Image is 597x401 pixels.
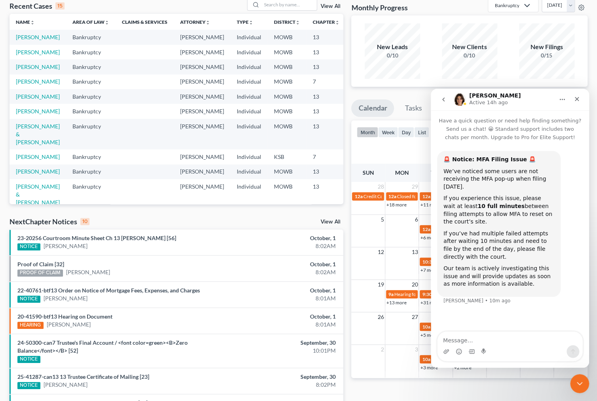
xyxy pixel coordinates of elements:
[249,20,253,25] i: unfold_more
[268,30,306,44] td: MOWB
[44,242,87,250] a: [PERSON_NAME]
[230,89,268,104] td: Individual
[16,19,35,25] a: Nameunfold_more
[174,30,230,44] td: [PERSON_NAME]
[47,321,91,328] a: [PERSON_NAME]
[386,202,407,208] a: +18 more
[320,4,340,9] a: View All
[397,193,498,199] span: Closed for [PERSON_NAME] & [PERSON_NAME]
[365,42,420,52] div: New Leads
[16,63,60,70] a: [PERSON_NAME]
[230,45,268,59] td: Individual
[335,20,340,25] i: unfold_more
[422,291,434,297] span: 9:30a
[235,268,335,276] div: 8:02AM
[66,149,116,164] td: Bankruptcy
[377,312,385,322] span: 26
[570,374,589,393] iframe: Intercom live chat
[180,19,210,25] a: Attorneyunfold_more
[17,322,44,329] div: HEARING
[442,42,497,52] div: New Clients
[17,235,176,241] a: 23-20256 Courtroom Minute Sheet Ch 13 [PERSON_NAME] [56]
[174,164,230,179] td: [PERSON_NAME]
[17,261,64,267] a: Proof of Claim [32]
[420,235,437,241] a: +6 more
[10,217,89,226] div: NextChapter Notices
[351,99,394,117] a: Calendar
[174,45,230,59] td: [PERSON_NAME]
[380,215,385,224] span: 5
[235,286,335,294] div: October, 1
[411,182,418,191] span: 29
[422,259,437,265] span: 10:30a
[422,356,430,362] span: 10a
[268,89,306,104] td: MOWB
[17,243,40,250] div: NOTICE
[72,19,109,25] a: Area of Lawunfold_more
[17,356,40,363] div: NOTICE
[230,74,268,89] td: Individual
[16,183,60,206] a: [PERSON_NAME] & [PERSON_NAME]
[377,182,385,191] span: 28
[442,52,497,59] div: 0/10
[306,30,346,44] td: 13
[66,179,116,210] td: Bankruptcy
[519,42,574,52] div: New Filings
[16,108,60,115] a: [PERSON_NAME]
[116,14,174,30] th: Claims & Services
[306,74,346,89] td: 7
[174,89,230,104] td: [PERSON_NAME]
[16,93,60,100] a: [PERSON_NAME]
[230,179,268,210] td: Individual
[230,119,268,149] td: Individual
[365,52,420,59] div: 0/10
[268,59,306,74] td: MOWB
[230,30,268,44] td: Individual
[519,52,574,59] div: 0/15
[17,296,40,303] div: NOTICE
[16,123,60,145] a: [PERSON_NAME] & [PERSON_NAME]
[422,226,430,232] span: 12a
[268,179,306,210] td: MOWB
[274,19,300,25] a: Districtunfold_more
[268,45,306,59] td: MOWB
[414,215,418,224] span: 6
[235,381,335,389] div: 8:02PM
[66,30,116,44] td: Bankruptcy
[306,149,346,164] td: 7
[420,202,440,208] a: +11 more
[394,291,456,297] span: Hearing for [PERSON_NAME]
[377,247,385,257] span: 12
[411,280,418,289] span: 20
[66,89,116,104] td: Bankruptcy
[388,291,394,297] span: 9a
[420,365,437,370] a: +3 more
[17,382,40,389] div: NOTICE
[17,313,112,320] a: 20-41590-btf13 Hearing on Document
[55,2,65,10] div: 15
[397,99,429,117] a: Tasks
[235,234,335,242] div: October, 1
[306,104,346,118] td: 13
[388,193,396,199] span: 12a
[16,49,60,55] a: [PERSON_NAME]
[386,300,407,306] a: +13 more
[16,153,60,160] a: [PERSON_NAME]
[398,127,414,137] button: day
[235,260,335,268] div: October, 1
[357,127,378,137] button: month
